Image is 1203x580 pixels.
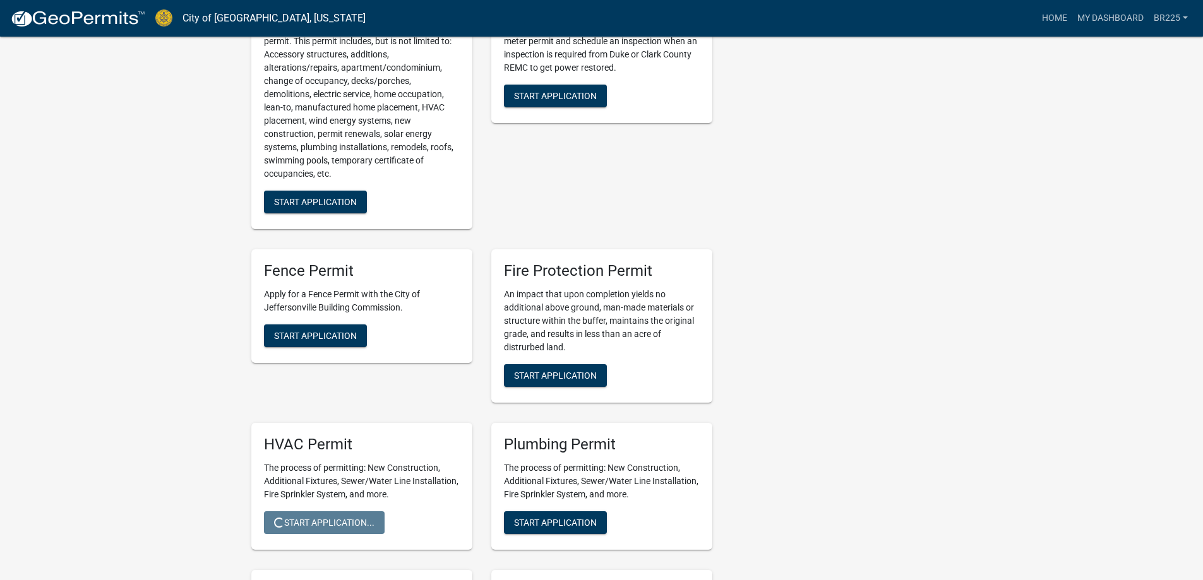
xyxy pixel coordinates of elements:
h5: Plumbing Permit [504,435,700,454]
p: The process of permitting: New Construction, Additional Fixtures, Sewer/Water Line Installation, ... [264,461,460,501]
span: Start Application... [274,517,374,527]
h5: Fence Permit [264,262,460,280]
p: An impact that upon completion yields no additional above ground, man-made materials or structure... [504,288,700,354]
a: City of [GEOGRAPHIC_DATA], [US_STATE] [183,8,366,29]
h5: Fire Protection Permit [504,262,700,280]
p: Apply for a Fence Permit with the City of Jeffersonville Building Commission. [264,288,460,314]
p: A homeowner may obtain and schedule an electric meter permit and schedule an inspection when an i... [504,21,700,74]
button: Start Application [504,85,607,107]
h5: HVAC Permit [264,435,460,454]
a: Home [1037,6,1072,30]
button: Start Application [504,511,607,534]
button: Start Application [504,364,607,387]
p: Use this application to apply for a commercial permit. This permit includes, but is not limited t... [264,21,460,181]
span: Start Application [274,330,357,340]
p: The process of permitting: New Construction, Additional Fixtures, Sewer/Water Line Installation, ... [504,461,700,501]
button: Start Application [264,191,367,213]
span: Start Application [514,517,597,527]
a: BR225 [1149,6,1193,30]
span: Start Application [274,197,357,207]
button: Start Application [264,324,367,347]
a: My Dashboard [1072,6,1149,30]
span: Start Application [514,91,597,101]
button: Start Application... [264,511,385,534]
img: City of Jeffersonville, Indiana [155,9,172,27]
span: Start Application [514,370,597,380]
